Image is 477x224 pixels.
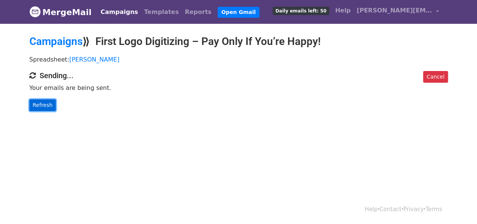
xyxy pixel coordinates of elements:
a: Open Gmail [218,7,259,18]
span: Daily emails left: 50 [273,7,329,15]
a: Contact [379,206,401,213]
a: Cancel [423,71,448,83]
a: Daily emails left: 50 [270,3,332,18]
a: Campaigns [29,35,83,48]
a: Campaigns [98,5,141,20]
h4: Sending... [29,71,448,80]
iframe: Chat Widget [439,188,477,224]
a: [PERSON_NAME] [69,56,120,63]
a: MergeMail [29,4,92,20]
img: MergeMail logo [29,6,41,17]
a: Terms [425,206,442,213]
a: [PERSON_NAME][EMAIL_ADDRESS][DOMAIN_NAME] [354,3,442,21]
a: Reports [182,5,215,20]
a: Templates [141,5,182,20]
a: Help [332,3,354,18]
a: Refresh [29,99,56,111]
span: [PERSON_NAME][EMAIL_ADDRESS][DOMAIN_NAME] [357,6,432,15]
a: Privacy [403,206,423,213]
p: Your emails are being sent. [29,84,448,92]
p: Spreadsheet: [29,56,448,63]
a: Help [365,206,377,213]
h2: ⟫ First Logo Digitizing – Pay Only If You’re Happy! [29,35,448,48]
